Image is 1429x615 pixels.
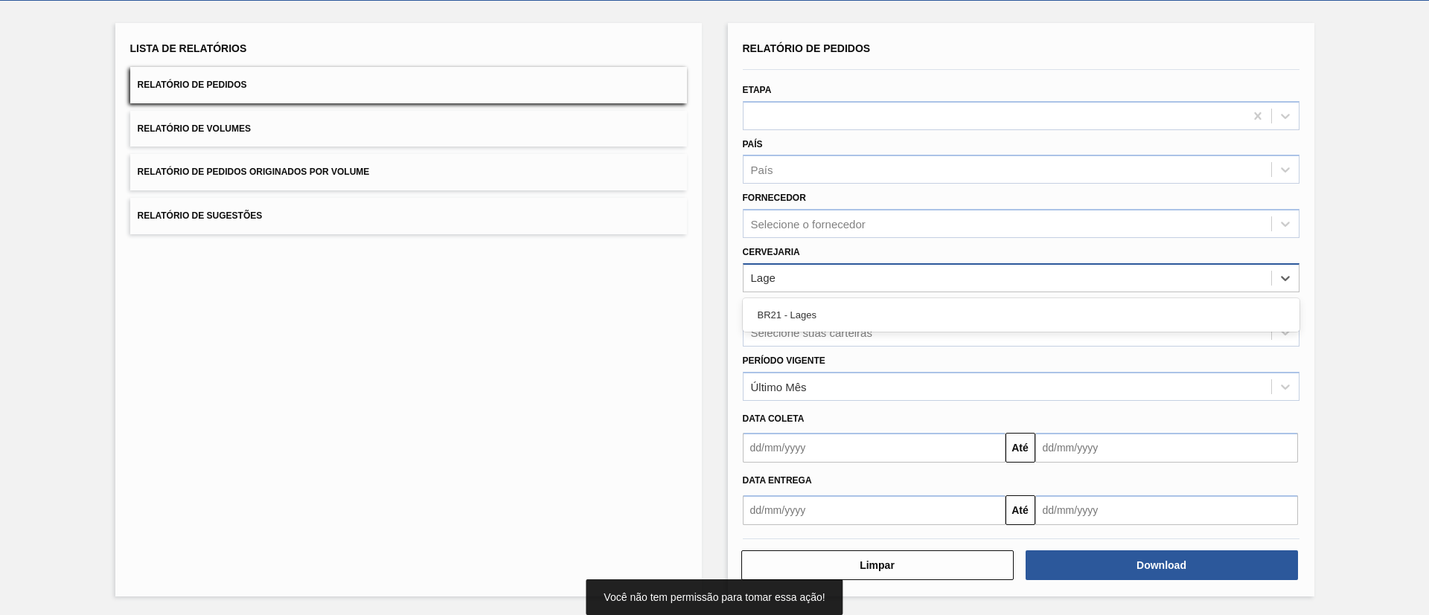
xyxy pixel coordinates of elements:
span: Você não tem permissão para tomar essa ação! [604,591,825,603]
button: Relatório de Pedidos [130,67,687,103]
label: Período Vigente [743,355,825,366]
span: Data coleta [743,413,805,424]
label: Etapa [743,85,772,95]
div: Selecione suas carteiras [751,326,872,338]
span: Relatório de Pedidos [138,80,247,90]
span: Lista de Relatórios [130,42,247,54]
div: Selecione o fornecedor [751,218,866,231]
button: Relatório de Pedidos Originados por Volume [130,154,687,190]
label: Fornecedor [743,193,806,203]
button: Relatório de Sugestões [130,198,687,234]
input: dd/mm/yyyy [1035,433,1298,463]
span: Relatório de Pedidos Originados por Volume [138,167,370,177]
span: Relatório de Sugestões [138,210,263,221]
button: Limpar [741,550,1014,580]
label: País [743,139,763,149]
div: País [751,164,773,176]
div: BR21 - Lages [743,301,1299,329]
span: Relatório de Volumes [138,123,251,134]
button: Até [1006,433,1035,463]
div: Último Mês [751,380,807,393]
input: dd/mm/yyyy [743,495,1006,525]
button: Relatório de Volumes [130,111,687,147]
button: Até [1006,495,1035,525]
input: dd/mm/yyyy [1035,495,1298,525]
span: Relatório de Pedidos [743,42,871,54]
label: Cervejaria [743,247,800,257]
button: Download [1026,550,1298,580]
input: dd/mm/yyyy [743,433,1006,463]
span: Data entrega [743,475,812,486]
